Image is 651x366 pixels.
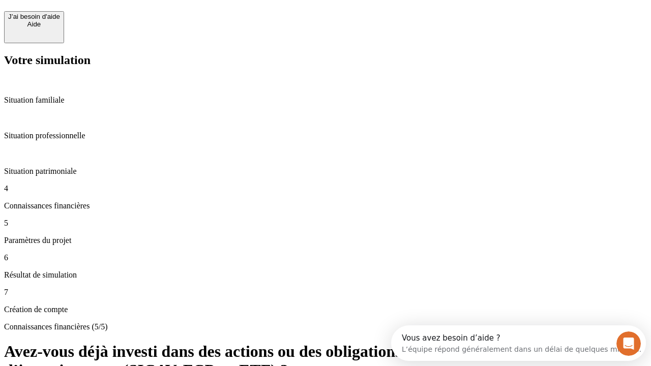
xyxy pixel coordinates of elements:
p: Connaissances financières [4,201,647,210]
div: J’ai besoin d'aide [8,13,60,20]
p: 4 [4,184,647,193]
iframe: Intercom live chat [616,331,641,356]
p: Résultat de simulation [4,270,647,280]
div: Aide [8,20,60,28]
p: Paramètres du projet [4,236,647,245]
p: Situation familiale [4,96,647,105]
p: Situation patrimoniale [4,167,647,176]
div: L’équipe répond généralement dans un délai de quelques minutes. [11,17,250,27]
p: Connaissances financières (5/5) [4,322,647,331]
p: 7 [4,288,647,297]
iframe: Intercom live chat discovery launcher [391,325,646,361]
p: 6 [4,253,647,262]
div: Ouvrir le Messenger Intercom [4,4,280,32]
h2: Votre simulation [4,53,647,67]
p: 5 [4,219,647,228]
p: Situation professionnelle [4,131,647,140]
div: Vous avez besoin d’aide ? [11,9,250,17]
button: J’ai besoin d'aideAide [4,11,64,43]
p: Création de compte [4,305,647,314]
